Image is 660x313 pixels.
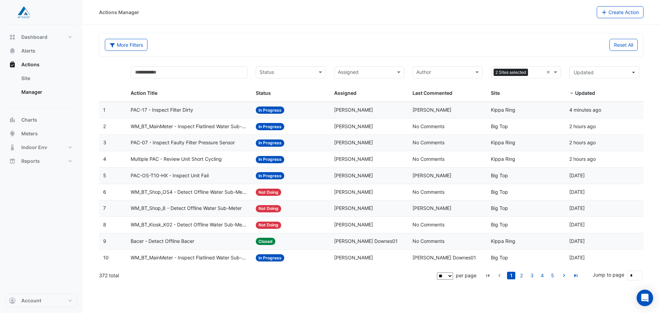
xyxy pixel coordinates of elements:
[9,130,16,137] app-icon: Meters
[9,158,16,165] app-icon: Reports
[537,272,547,279] li: page 4
[21,116,37,123] span: Charts
[569,255,585,260] span: 2025-09-04T14:16:15.212
[5,71,77,102] div: Actions
[491,172,508,178] span: Big Top
[569,205,585,211] span: 2025-09-04T14:22:00.823
[412,139,444,145] span: No Comments
[494,69,528,76] span: 2 Sites selected
[103,139,106,145] span: 3
[412,90,452,96] span: Last Commented
[5,113,77,127] button: Charts
[21,144,47,151] span: Indoor Env
[412,172,451,178] span: [PERSON_NAME]
[528,272,536,279] a: 3
[538,272,546,279] a: 4
[569,139,596,145] span: 2025-10-01T15:12:58.911
[456,272,476,278] span: per page
[334,107,373,113] span: [PERSON_NAME]
[103,238,106,244] span: 9
[131,139,235,147] span: PAC-07 - Inspect Faulty Filter Pressure Sensor
[334,172,373,178] span: [PERSON_NAME]
[99,267,436,284] div: 372 total
[131,172,209,180] span: PAC-OS-T10-HX - Inspect Unit Fail
[569,238,585,244] span: 2025-09-04T14:16:28.242
[491,238,515,244] span: Kippa Ring
[9,34,16,41] app-icon: Dashboard
[637,290,653,306] div: Open Intercom Messenger
[21,297,41,304] span: Account
[547,272,558,279] li: page 5
[256,238,275,245] span: Closed
[412,107,451,113] span: [PERSON_NAME]
[527,272,537,279] li: page 3
[103,189,106,195] span: 6
[572,272,580,279] a: go to last page
[9,61,16,68] app-icon: Actions
[412,222,444,227] span: No Comments
[256,205,281,212] span: Not Doing
[334,156,373,162] span: [PERSON_NAME]
[103,156,106,162] span: 4
[412,123,444,129] span: No Comments
[517,272,526,279] a: 2
[491,222,508,227] span: Big Top
[16,85,77,99] a: Manager
[256,123,284,130] span: In Progress
[569,172,585,178] span: 2025-09-10T09:29:00.257
[412,238,444,244] span: No Comments
[5,154,77,168] button: Reports
[103,222,106,227] span: 8
[256,139,284,147] span: In Progress
[131,90,157,96] span: Action Title
[103,107,106,113] span: 1
[593,271,624,278] label: Jump to page
[491,255,508,260] span: Big Top
[569,66,639,78] button: Updated
[103,123,106,129] span: 2
[506,272,516,279] li: page 1
[256,172,284,179] span: In Progress
[569,107,601,113] span: 2025-10-01T16:59:20.289
[334,139,373,145] span: [PERSON_NAME]
[21,158,40,165] span: Reports
[256,90,271,96] span: Status
[16,71,77,85] a: Site
[334,238,398,244] span: [PERSON_NAME] Downes01
[334,222,373,227] span: [PERSON_NAME]
[21,130,38,137] span: Meters
[5,58,77,71] button: Actions
[256,156,284,163] span: In Progress
[256,254,284,261] span: In Progress
[103,205,106,211] span: 7
[5,294,77,308] button: Account
[103,172,106,178] span: 5
[9,116,16,123] app-icon: Charts
[131,254,248,262] span: WM_BT_MainMeter - Inspect Flatlined Water Sub-Meter
[548,272,557,279] a: 5
[516,272,527,279] li: page 2
[412,205,451,211] span: [PERSON_NAME]
[575,90,595,96] span: Updated
[507,272,515,279] a: 1
[131,188,248,196] span: WM_BT_Shop_OS4 - Detect Offline Water Sub-Meter
[8,5,39,19] img: Company Logo
[21,47,35,54] span: Alerts
[256,222,281,229] span: Not Doing
[334,205,373,211] span: [PERSON_NAME]
[103,255,109,260] span: 10
[491,156,515,162] span: Kippa Ring
[569,123,596,129] span: 2025-10-01T15:15:49.302
[597,6,644,18] button: Create Action
[412,189,444,195] span: No Comments
[574,69,594,75] span: Updated
[99,9,139,16] div: Actions Manager
[334,123,373,129] span: [PERSON_NAME]
[9,47,16,54] app-icon: Alerts
[256,189,281,196] span: Not Doing
[569,189,585,195] span: 2025-09-04T14:22:59.450
[491,205,508,211] span: Big Top
[131,106,193,114] span: PAC-17 - Inspect Filter Dirty
[21,34,47,41] span: Dashboard
[546,68,552,76] span: Clear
